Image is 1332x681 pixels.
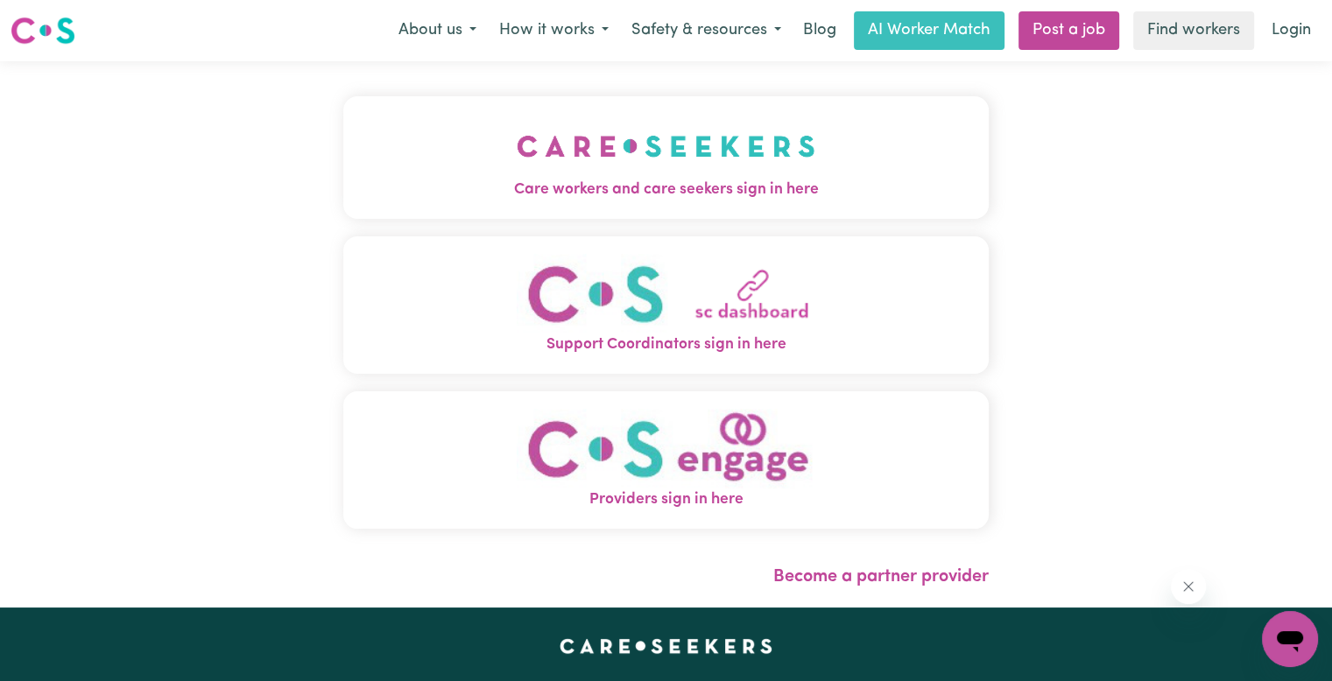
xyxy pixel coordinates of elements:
[854,11,1004,50] a: AI Worker Match
[343,391,989,529] button: Providers sign in here
[1133,11,1254,50] a: Find workers
[488,12,620,49] button: How it works
[773,568,989,586] a: Become a partner provider
[793,11,847,50] a: Blog
[343,236,989,374] button: Support Coordinators sign in here
[343,96,989,219] button: Care workers and care seekers sign in here
[343,179,989,201] span: Care workers and care seekers sign in here
[387,12,488,49] button: About us
[343,488,989,511] span: Providers sign in here
[560,639,772,653] a: Careseekers home page
[1261,11,1321,50] a: Login
[1171,569,1206,604] iframe: Close message
[11,12,106,26] span: Need any help?
[1018,11,1119,50] a: Post a job
[343,333,989,356] span: Support Coordinators sign in here
[1262,611,1318,667] iframe: Button to launch messaging window
[11,11,75,51] a: Careseekers logo
[620,12,793,49] button: Safety & resources
[11,15,75,46] img: Careseekers logo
